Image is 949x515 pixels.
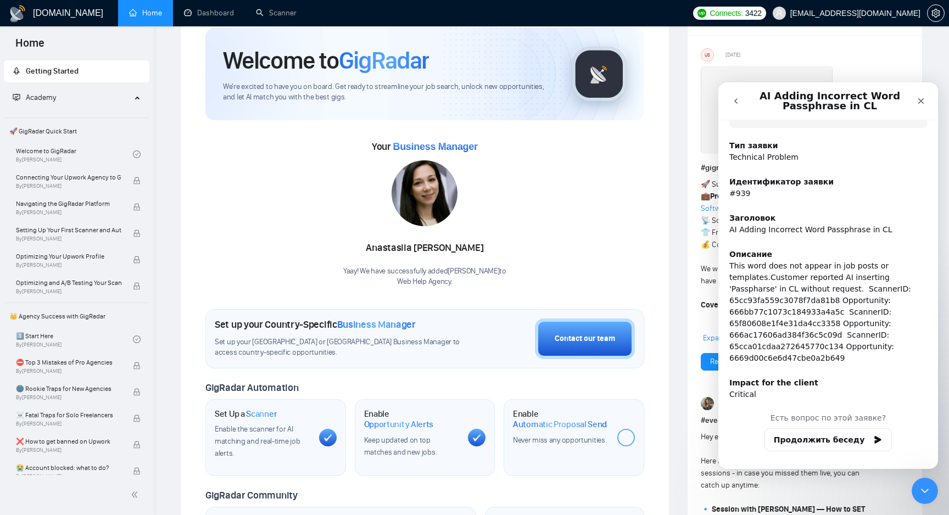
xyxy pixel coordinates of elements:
span: By [PERSON_NAME] [16,288,121,295]
span: lock [133,415,141,422]
span: 👑 Agency Success with GigRadar [5,305,148,327]
button: Reply [701,353,737,371]
div: Yaay! We have successfully added [PERSON_NAME] to [343,266,506,287]
span: check-circle [133,150,141,158]
span: Connecting Your Upwork Agency to GigRadar [16,172,121,183]
span: Optimizing Your Upwork Profile [16,251,121,262]
span: lock [133,256,141,264]
a: setting [927,9,945,18]
iframe: Intercom live chat [718,82,938,469]
span: lock [133,388,141,396]
span: Opportunity Alerts [364,419,434,430]
span: By [PERSON_NAME] [16,447,121,454]
span: 😭 Account blocked: what to do? [16,462,121,473]
span: Expand [703,333,728,343]
span: By [PERSON_NAME] [16,262,121,268]
span: lock [133,467,141,475]
span: Never miss any opportunities. [513,435,606,445]
span: Navigating the GigRadar Platform [16,198,121,209]
span: lock [133,177,141,184]
a: searchScanner [256,8,297,18]
span: Set up your [GEOGRAPHIC_DATA] or [GEOGRAPHIC_DATA] Business Manager to access country-specific op... [215,337,467,358]
span: lock [133,282,141,290]
a: homeHome [129,8,162,18]
span: Your [372,141,478,153]
span: Business Manager [393,141,477,152]
h1: Enable [513,408,609,430]
img: Korlan [701,397,714,410]
h1: Set up your Country-Specific [215,318,416,331]
a: dashboardDashboard [184,8,234,18]
a: Reply [710,356,728,368]
span: double-left [131,489,142,500]
span: Home [7,35,53,58]
span: By [PERSON_NAME] [16,421,121,427]
span: Getting Started [26,66,79,76]
h1: # gigradar-hub [701,162,909,174]
span: By [PERSON_NAME] [16,236,121,242]
span: Setting Up Your First Scanner and Auto-Bidder [16,225,121,236]
button: setting [927,4,945,22]
h1: Enable [364,408,460,430]
span: ⛔ Top 3 Mistakes of Pro Agencies [16,357,121,368]
span: GigRadar Automation [205,382,298,394]
span: Enable the scanner for AI matching and real-time job alerts. [215,424,300,458]
button: Contact our team [535,318,635,359]
img: upwork-logo.png [697,9,706,18]
span: By [PERSON_NAME] [16,209,121,216]
span: 3422 [745,7,762,19]
h1: Welcome to [223,46,429,75]
span: fund-projection-screen [13,93,20,101]
span: By [PERSON_NAME] [16,394,121,401]
div: Anastasiia [PERSON_NAME] [343,239,506,257]
span: Connects: [710,7,743,19]
span: setting [928,9,944,18]
li: Getting Started [4,60,149,82]
span: user [775,9,783,17]
span: Academy [26,93,56,102]
span: 🔹 [701,505,710,514]
img: 1706116703718-multi-26.jpg [392,160,457,226]
span: check-circle [133,335,141,343]
span: lock [133,441,141,449]
span: lock [133,203,141,211]
span: 🚀 GigRadar Quick Start [5,120,148,142]
iframe: Intercom live chat [912,478,938,504]
h1: # events [701,415,909,427]
span: Academy [13,93,56,102]
span: GigRadar [339,46,429,75]
img: weqQh+iSagEgQAAAABJRU5ErkJggg== [701,66,833,154]
span: Scanner [246,408,277,419]
span: [DATE] [725,50,740,60]
div: Contact our team [555,333,615,345]
span: Automatic Proposal Send [513,419,607,430]
span: We're excited to have you on board. Get ready to streamline your job search, unlock new opportuni... [223,82,554,103]
a: 1️⃣ Start HereBy[PERSON_NAME] [16,327,133,351]
span: GigRadar Community [205,489,298,501]
span: Business Manager [337,318,416,331]
strong: Cover Letter 👇 [701,300,755,310]
span: Keep updated on top matches and new jobs. [364,435,437,457]
span: ❌ How to get banned on Upwork [16,436,121,447]
p: Web Help Agency . [343,277,506,287]
span: lock [133,229,141,237]
span: lock [133,362,141,370]
span: rocket [13,67,20,75]
div: US [701,49,713,61]
span: By [PERSON_NAME] [16,183,121,189]
span: ☠️ Fatal Traps for Solo Freelancers [16,410,121,421]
